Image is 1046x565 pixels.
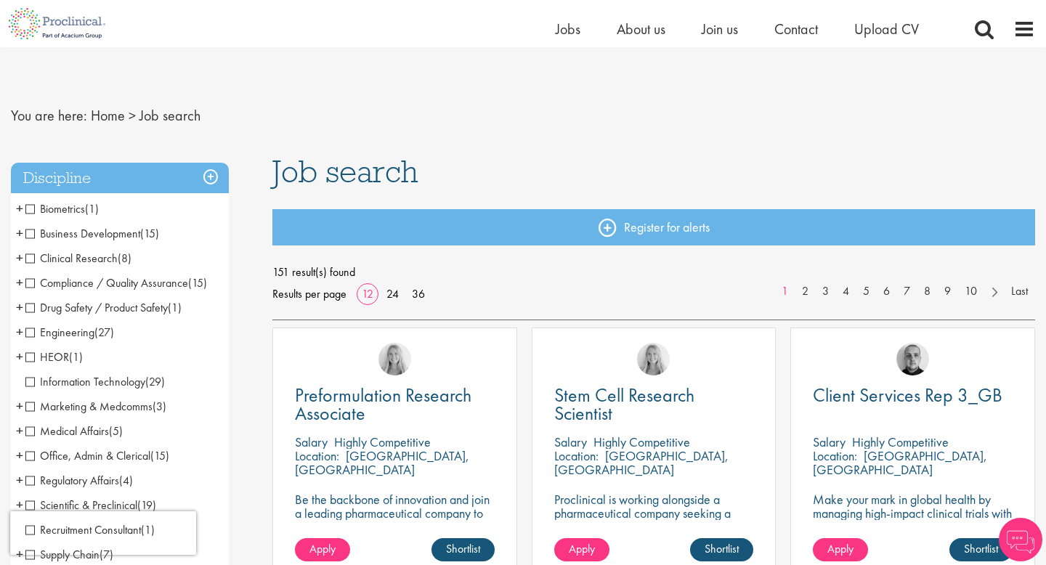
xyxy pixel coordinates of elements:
a: About us [617,20,665,38]
span: Job search [272,152,418,191]
span: Scientific & Preclinical [25,497,137,513]
a: Shannon Briggs [378,343,411,375]
a: 8 [917,283,938,300]
span: Contact [774,20,818,38]
a: 24 [381,286,404,301]
p: Highly Competitive [334,434,431,450]
span: Drug Safety / Product Safety [25,300,168,315]
h3: Discipline [11,163,229,194]
a: Jobs [556,20,580,38]
p: Highly Competitive [852,434,949,450]
a: breadcrumb link [91,106,125,125]
span: (4) [119,473,133,488]
a: 12 [357,286,378,301]
span: (15) [188,275,207,290]
a: Shortlist [690,538,753,561]
span: (19) [137,497,156,513]
span: > [129,106,136,125]
a: 9 [937,283,958,300]
span: + [16,222,23,244]
span: (15) [140,226,159,241]
a: Preformulation Research Associate [295,386,495,423]
span: Job search [139,106,200,125]
p: [GEOGRAPHIC_DATA], [GEOGRAPHIC_DATA] [554,447,729,478]
span: 151 result(s) found [272,261,1035,283]
span: Compliance / Quality Assurance [25,275,188,290]
span: (8) [118,251,131,266]
span: Business Development [25,226,159,241]
a: Harry Budge [896,343,929,375]
a: 1 [774,283,795,300]
span: (27) [94,325,114,340]
p: Proclinical is working alongside a pharmaceutical company seeking a Stem Cell Research Scientist ... [554,492,754,548]
span: Regulatory Affairs [25,473,133,488]
span: Business Development [25,226,140,241]
span: (1) [168,300,182,315]
span: Salary [813,434,846,450]
span: Medical Affairs [25,423,123,439]
span: (15) [150,448,169,463]
span: + [16,346,23,367]
a: Last [1004,283,1035,300]
span: Scientific & Preclinical [25,497,156,513]
a: Shortlist [949,538,1013,561]
p: [GEOGRAPHIC_DATA], [GEOGRAPHIC_DATA] [295,447,469,478]
span: Marketing & Medcomms [25,399,153,414]
span: HEOR [25,349,69,365]
span: + [16,469,23,491]
span: (1) [85,201,99,216]
span: Salary [554,434,587,450]
span: + [16,198,23,219]
span: Apply [827,541,854,556]
a: 3 [815,283,836,300]
span: Stem Cell Research Scientist [554,383,694,426]
a: Join us [702,20,738,38]
a: Apply [554,538,609,561]
span: Engineering [25,325,94,340]
a: 6 [876,283,897,300]
span: Location: [295,447,339,464]
span: Biometrics [25,201,85,216]
span: Results per page [272,283,346,305]
span: Information Technology [25,374,145,389]
iframe: reCAPTCHA [10,511,196,555]
span: (3) [153,399,166,414]
a: 36 [407,286,430,301]
p: Be the backbone of innovation and join a leading pharmaceutical company to help keep life-changin... [295,492,495,548]
span: + [16,494,23,516]
span: Marketing & Medcomms [25,399,166,414]
a: 5 [856,283,877,300]
a: 2 [795,283,816,300]
span: + [16,420,23,442]
a: 4 [835,283,856,300]
span: (29) [145,374,165,389]
span: Office, Admin & Clerical [25,448,150,463]
span: + [16,395,23,417]
span: Engineering [25,325,114,340]
span: Clinical Research [25,251,118,266]
span: Apply [309,541,336,556]
span: Location: [554,447,599,464]
span: Salary [295,434,328,450]
span: + [16,296,23,318]
a: Client Services Rep 3_GB [813,386,1013,405]
a: Upload CV [854,20,919,38]
span: + [16,247,23,269]
span: Apply [569,541,595,556]
img: Shannon Briggs [637,343,670,375]
span: Clinical Research [25,251,131,266]
span: Preformulation Research Associate [295,383,471,426]
img: Chatbot [999,518,1042,561]
span: Biometrics [25,201,99,216]
span: Office, Admin & Clerical [25,448,169,463]
a: Apply [295,538,350,561]
span: Regulatory Affairs [25,473,119,488]
span: Compliance / Quality Assurance [25,275,207,290]
span: You are here: [11,106,87,125]
p: [GEOGRAPHIC_DATA], [GEOGRAPHIC_DATA] [813,447,987,478]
